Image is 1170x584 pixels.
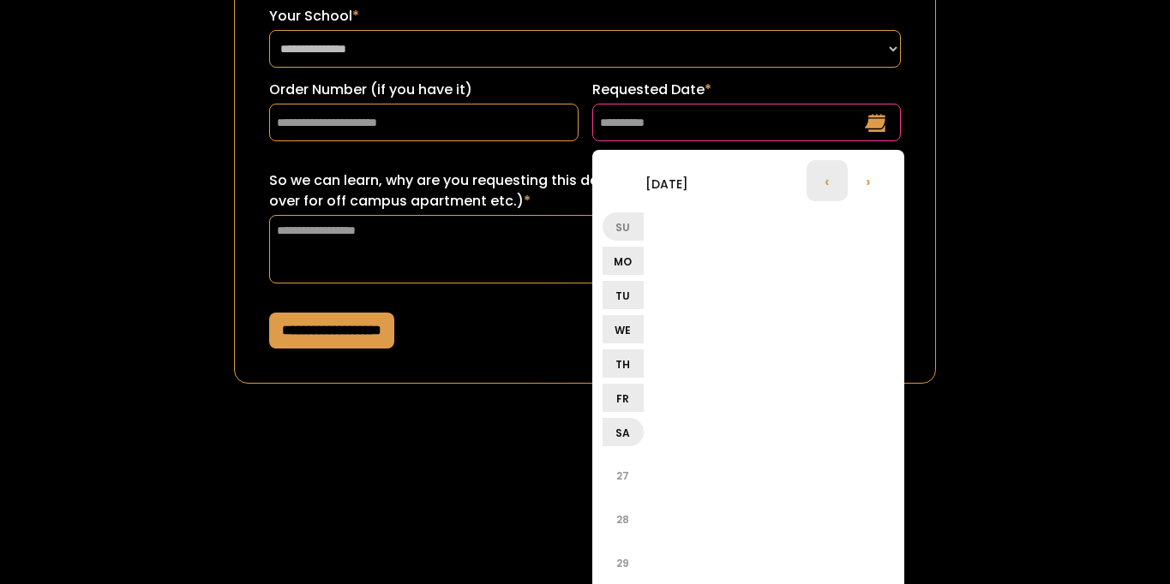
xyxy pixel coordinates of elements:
[603,315,644,343] li: We
[603,455,644,496] li: 27
[269,6,901,27] label: Your School
[603,542,644,583] li: 29
[603,163,731,204] li: [DATE]
[603,212,644,241] li: Su
[269,80,579,100] label: Order Number (if you have it)
[603,418,644,446] li: Sa
[603,349,644,378] li: Th
[603,384,644,412] li: Fr
[592,80,902,100] label: Requested Date
[603,281,644,309] li: Tu
[603,498,644,539] li: 28
[848,160,889,201] li: ›
[807,160,848,201] li: ‹
[603,247,644,275] li: Mo
[269,170,901,212] label: So we can learn, why are you requesting this date? (ex: sorority recruitment, lease turn over for...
